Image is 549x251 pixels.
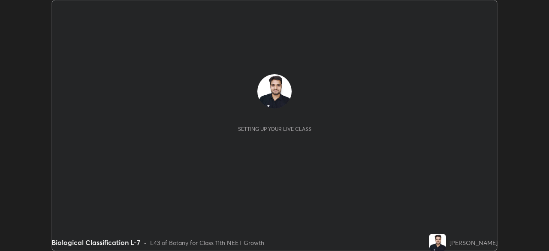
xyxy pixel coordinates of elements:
[150,238,264,247] div: L43 of Botany for Class 11th NEET Growth
[257,74,292,109] img: 552f2e5bc55d4378a1c7ad7c08f0c226.jpg
[51,237,140,248] div: Biological Classification L-7
[238,126,311,132] div: Setting up your live class
[449,238,498,247] div: [PERSON_NAME]
[429,234,446,251] img: 552f2e5bc55d4378a1c7ad7c08f0c226.jpg
[144,238,147,247] div: •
